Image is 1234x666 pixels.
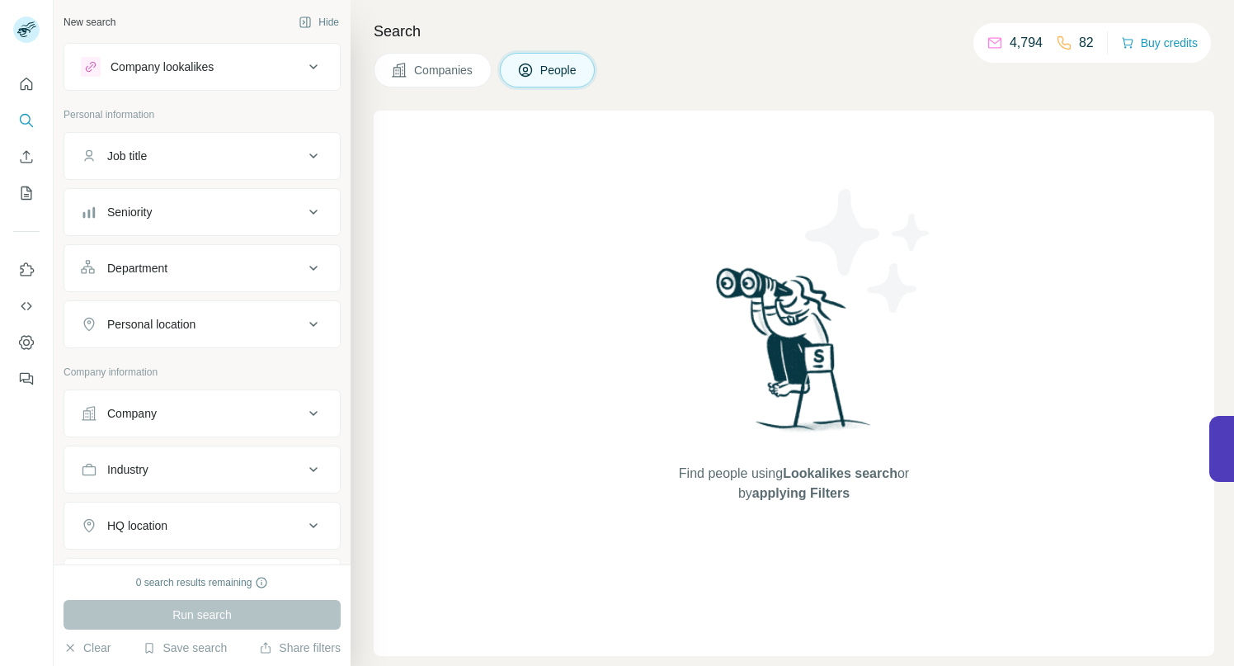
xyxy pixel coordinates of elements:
button: Enrich CSV [13,142,40,172]
h4: Search [374,20,1214,43]
img: Surfe Illustration - Woman searching with binoculars [709,263,880,447]
div: Company [107,405,157,422]
span: People [540,62,578,78]
button: Use Surfe API [13,291,40,321]
button: Department [64,248,340,288]
div: HQ location [107,517,167,534]
button: Industry [64,450,340,489]
button: Feedback [13,364,40,394]
div: Personal location [107,316,195,333]
button: Job title [64,136,340,176]
button: Company [64,394,340,433]
div: Company lookalikes [111,59,214,75]
p: 4,794 [1010,33,1043,53]
button: Company lookalikes [64,47,340,87]
div: Job title [107,148,147,164]
p: Company information [64,365,341,380]
span: Find people using or by [662,464,925,503]
button: Hide [287,10,351,35]
button: HQ location [64,506,340,546]
button: Search [13,106,40,135]
button: Annual revenue ($) [64,562,340,602]
button: Seniority [64,192,340,232]
button: Buy credits [1121,31,1198,54]
button: Clear [64,640,111,656]
span: applying Filters [752,486,850,500]
button: My lists [13,178,40,208]
div: Seniority [107,204,152,220]
button: Use Surfe on LinkedIn [13,255,40,285]
span: Companies [414,62,474,78]
p: 82 [1079,33,1094,53]
button: Share filters [259,640,341,656]
button: Dashboard [13,328,40,357]
button: Personal location [64,305,340,344]
button: Save search [143,640,227,656]
p: Personal information [64,107,341,122]
img: Surfe Illustration - Stars [794,177,943,325]
span: Lookalikes search [783,466,897,480]
div: Department [107,260,167,276]
div: 0 search results remaining [136,575,269,590]
button: Quick start [13,69,40,99]
div: New search [64,15,115,30]
div: Industry [107,461,148,478]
